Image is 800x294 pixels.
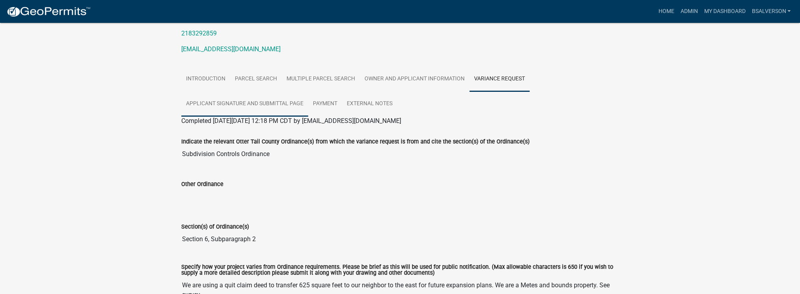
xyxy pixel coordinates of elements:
[181,139,530,145] label: Indicate the relevant Otter Tail County Ordinance(s) from which the variance request is from and ...
[181,117,401,125] span: Completed [DATE][DATE] 12:18 PM CDT by [EMAIL_ADDRESS][DOMAIN_NAME]
[181,224,249,230] label: Section(s) of Ordinance(s)
[308,91,342,117] a: Payment
[360,67,469,92] a: Owner and Applicant Information
[181,67,230,92] a: Introduction
[181,30,217,37] a: 2183292859
[181,182,223,187] label: Other Ordinance
[748,4,794,19] a: BSALVERSON
[282,67,360,92] a: Multiple Parcel Search
[230,67,282,92] a: Parcel search
[677,4,701,19] a: Admin
[655,4,677,19] a: Home
[701,4,748,19] a: My Dashboard
[469,67,530,92] a: Variance Request
[181,264,619,276] label: Specify how your project varies from Ordinance requirements. Please be brief as this will be used...
[181,45,281,53] a: [EMAIL_ADDRESS][DOMAIN_NAME]
[342,91,397,117] a: External Notes
[181,91,308,117] a: Applicant Signature and Submittal Page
